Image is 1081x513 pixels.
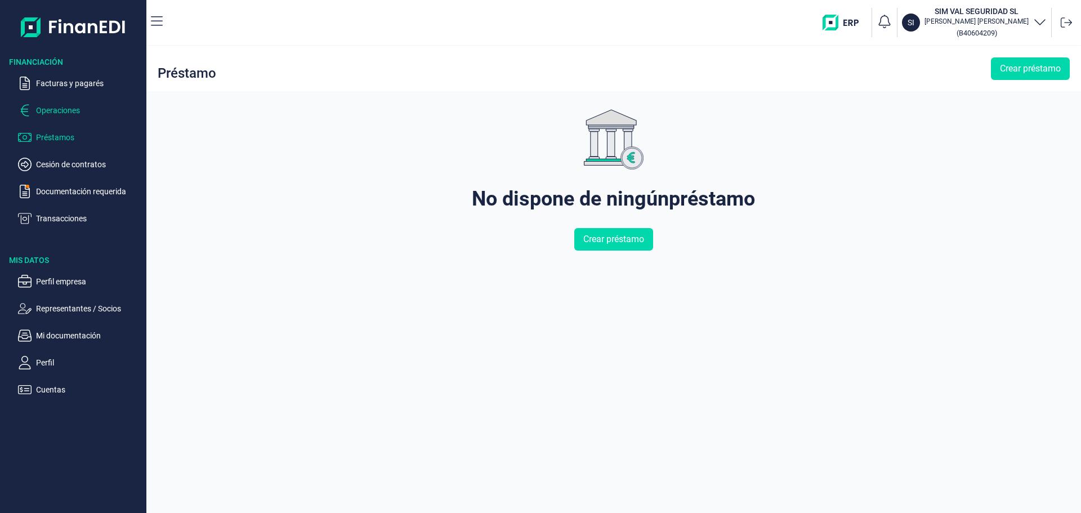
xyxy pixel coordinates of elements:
[472,188,755,210] div: No dispone de ningún préstamo
[18,275,142,288] button: Perfil empresa
[36,158,142,171] p: Cesión de contratos
[924,6,1029,17] h3: SIM VAL SEGURIDAD SL
[18,329,142,342] button: Mi documentación
[908,17,914,28] p: SI
[36,104,142,117] p: Operaciones
[158,66,216,80] div: Préstamo
[583,233,644,246] span: Crear préstamo
[36,212,142,225] p: Transacciones
[36,383,142,396] p: Cuentas
[21,9,126,45] img: Logo de aplicación
[18,131,142,144] button: Préstamos
[18,212,142,225] button: Transacciones
[36,302,142,315] p: Representantes / Socios
[584,109,644,169] img: genericImage
[36,131,142,144] p: Préstamos
[36,275,142,288] p: Perfil empresa
[36,77,142,90] p: Facturas y pagarés
[18,77,142,90] button: Facturas y pagarés
[574,228,653,251] button: Crear préstamo
[823,15,867,30] img: erp
[36,356,142,369] p: Perfil
[18,302,142,315] button: Representantes / Socios
[924,17,1029,26] p: [PERSON_NAME] [PERSON_NAME]
[18,383,142,396] button: Cuentas
[957,29,997,37] small: Copiar cif
[18,356,142,369] button: Perfil
[18,158,142,171] button: Cesión de contratos
[18,185,142,198] button: Documentación requerida
[1000,62,1061,75] span: Crear préstamo
[902,6,1047,39] button: SISIM VAL SEGURIDAD SL[PERSON_NAME] [PERSON_NAME](B40604209)
[18,104,142,117] button: Operaciones
[36,329,142,342] p: Mi documentación
[36,185,142,198] p: Documentación requerida
[991,57,1070,80] button: Crear préstamo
